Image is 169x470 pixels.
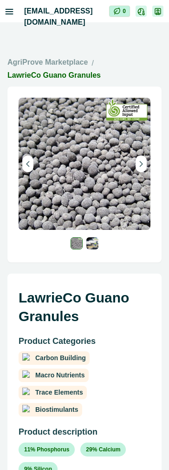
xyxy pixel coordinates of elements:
[22,370,32,380] img: Macro Nutrients
[22,353,32,363] img: Carbon Building
[24,445,69,454] p: 11% Phosphorus
[91,58,93,69] span: /
[7,71,101,81] a: LawrieCo Guano Granules
[123,7,126,15] p: 0
[22,388,32,397] img: Trace Elements
[24,6,109,28] h2: [EMAIL_ADDRESS][DOMAIN_NAME]
[22,405,32,414] img: Biostimulants
[86,445,120,454] p: 29% Calcium
[35,388,83,397] p: Trace Elements
[35,405,78,415] p: Biostimulants
[22,155,33,172] button: Previous image
[35,353,86,363] p: Carbon Building
[136,155,147,172] button: Next image
[19,426,150,443] h2: Product description
[19,285,150,335] h1: LawrieCo Guano Granules
[7,57,88,70] a: AgriProve Marketplace
[19,335,150,348] p: Product Categories
[7,57,162,81] nav: breadcrumb
[35,370,85,380] p: Macro Nutrients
